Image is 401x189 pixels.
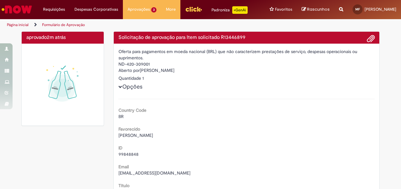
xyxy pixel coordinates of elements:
[118,170,190,176] span: [EMAIL_ADDRESS][DOMAIN_NAME]
[74,6,118,13] span: Despesas Corporativas
[42,22,85,27] a: Formulário de Aprovação
[166,6,176,13] span: More
[355,7,360,11] span: MF
[302,7,330,13] a: Rascunhos
[232,6,248,14] p: +GenAi
[47,34,66,40] time: 01/09/2025 08:30:04
[43,6,65,13] span: Requisições
[128,6,150,13] span: Aprovações
[118,35,375,40] h4: Solicitação de aprovação para Item solicitado R13446899
[47,34,66,40] span: 2m atrás
[1,3,33,16] img: ServiceNow
[118,48,375,61] div: Oferta para pagamentos em moeda nacional (BRL) que não caracterizem prestações de serviço, despes...
[185,4,202,14] img: click_logo_yellow_360x200.png
[118,61,375,67] div: ND-420-309001
[118,183,129,188] b: Título
[5,19,263,31] ul: Trilhas de página
[118,67,140,73] label: Aberto por
[118,145,123,151] b: ID
[7,22,29,27] a: Página inicial
[211,6,248,14] div: Padroniza
[118,126,140,132] b: Favorecido
[118,114,124,119] span: BR
[151,7,157,13] span: 3
[275,6,292,13] span: Favoritos
[26,35,99,40] h4: aprovado
[307,6,330,12] span: Rascunhos
[118,164,129,170] b: Email
[118,75,375,81] div: Quantidade 1
[118,132,153,138] span: [PERSON_NAME]
[365,7,396,12] span: [PERSON_NAME]
[118,67,375,75] div: [PERSON_NAME]
[118,151,139,157] span: 99848848
[118,107,146,113] b: Country Code
[26,48,99,121] img: sucesso_1.gif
